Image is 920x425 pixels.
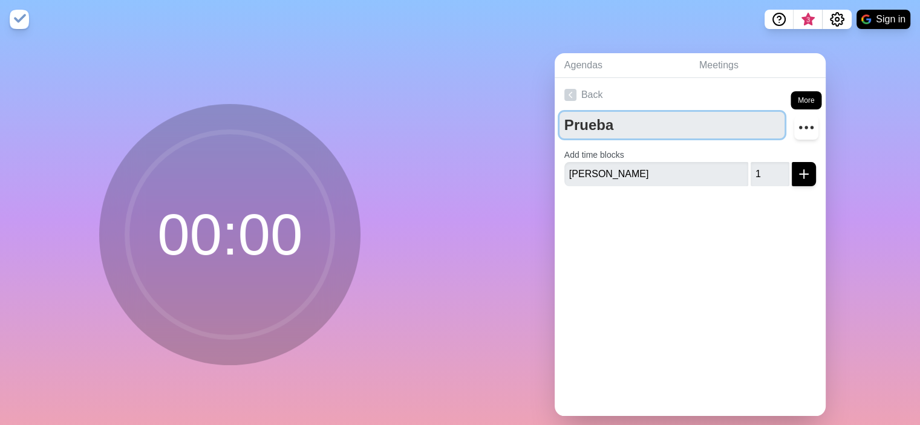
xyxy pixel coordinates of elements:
[794,115,818,140] button: More
[861,15,871,24] img: google logo
[765,10,794,29] button: Help
[564,150,624,160] label: Add time blocks
[10,10,29,29] img: timeblocks logo
[856,10,910,29] button: Sign in
[564,162,748,186] input: Name
[690,53,826,78] a: Meetings
[794,10,823,29] button: What’s new
[555,78,826,112] a: Back
[555,53,690,78] a: Agendas
[823,10,852,29] button: Settings
[803,15,813,25] span: 3
[751,162,789,186] input: Mins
